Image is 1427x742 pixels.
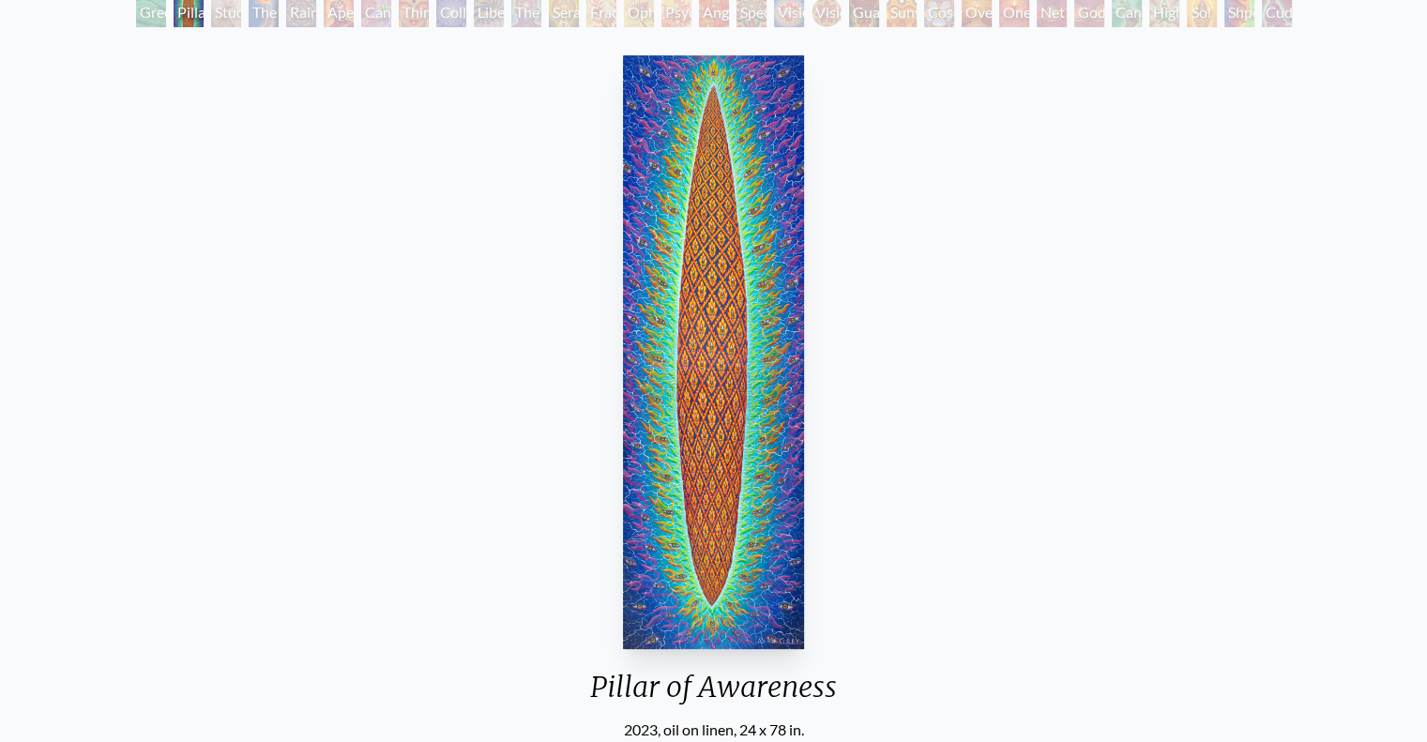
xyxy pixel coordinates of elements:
[575,719,852,741] div: 2023, oil on linen, 24 x 78 in.
[623,55,804,649] img: Pillar-of-Awareness--2023---Alex-Grey-watermarked-(1).jpg
[575,670,852,719] div: Pillar of Awareness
